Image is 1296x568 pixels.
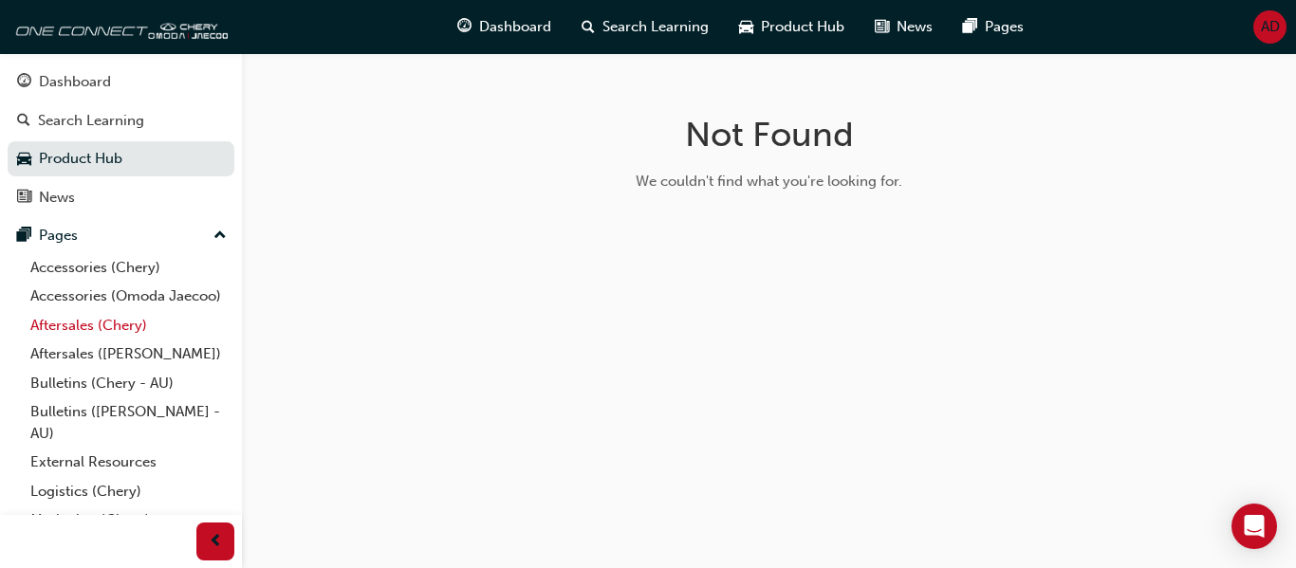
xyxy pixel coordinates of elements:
[23,339,234,369] a: Aftersales ([PERSON_NAME])
[8,61,234,218] button: DashboardSearch LearningProduct HubNews
[985,16,1024,38] span: Pages
[8,64,234,100] a: Dashboard
[442,8,566,46] a: guage-iconDashboard
[948,8,1039,46] a: pages-iconPages
[457,15,472,39] span: guage-icon
[17,113,30,130] span: search-icon
[1231,504,1277,549] div: Open Intercom Messenger
[23,448,234,477] a: External Resources
[739,15,753,39] span: car-icon
[8,218,234,253] button: Pages
[8,103,234,138] a: Search Learning
[17,74,31,91] span: guage-icon
[39,225,78,247] div: Pages
[23,253,234,283] a: Accessories (Chery)
[1253,10,1287,44] button: AD
[8,180,234,215] a: News
[23,369,234,398] a: Bulletins (Chery - AU)
[39,187,75,209] div: News
[602,16,709,38] span: Search Learning
[17,190,31,207] span: news-icon
[761,16,844,38] span: Product Hub
[39,71,111,93] div: Dashboard
[38,110,144,132] div: Search Learning
[897,16,933,38] span: News
[23,397,234,448] a: Bulletins ([PERSON_NAME] - AU)
[875,15,889,39] span: news-icon
[963,15,977,39] span: pages-icon
[860,8,948,46] a: news-iconNews
[8,141,234,176] a: Product Hub
[17,151,31,168] span: car-icon
[209,530,223,554] span: prev-icon
[23,477,234,506] a: Logistics (Chery)
[9,8,228,46] img: oneconnect
[479,16,551,38] span: Dashboard
[724,8,860,46] a: car-iconProduct Hub
[23,282,234,311] a: Accessories (Omoda Jaecoo)
[23,311,234,340] a: Aftersales (Chery)
[469,171,1070,192] div: We couldn't find what you're looking for.
[469,114,1070,156] h1: Not Found
[1261,16,1280,38] span: AD
[213,224,227,248] span: up-icon
[23,505,234,535] a: Marketing (Chery)
[566,8,724,46] a: search-iconSearch Learning
[582,15,595,39] span: search-icon
[17,228,31,245] span: pages-icon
